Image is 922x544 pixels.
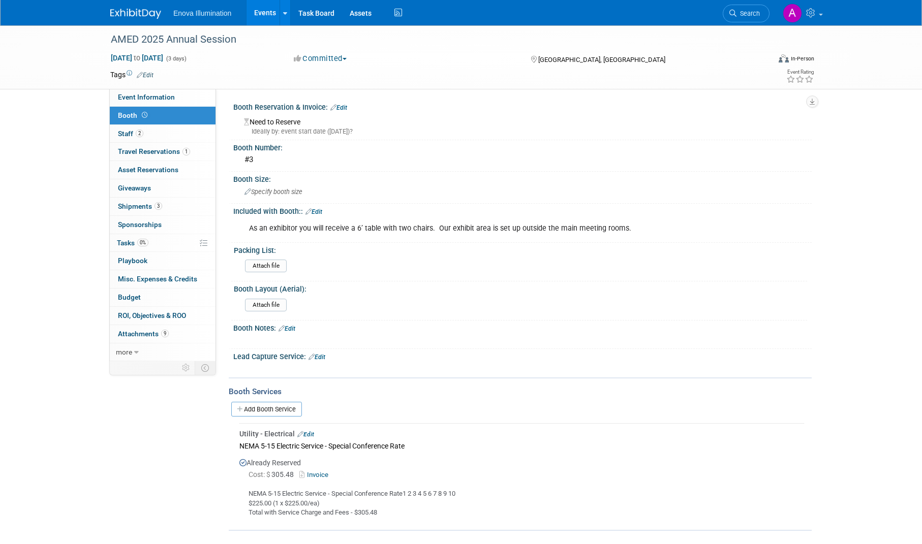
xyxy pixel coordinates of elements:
span: Budget [118,293,141,301]
button: Committed [290,53,351,64]
div: Already Reserved [239,453,804,518]
div: Booth Size: [233,172,812,184]
span: 3 [155,202,162,210]
a: Attachments9 [110,325,216,343]
span: Staff [118,130,143,138]
span: [DATE] [DATE] [110,53,164,62]
span: Attachments [118,330,169,338]
div: AMED 2025 Annual Session [107,30,754,49]
div: Event Format [710,53,814,68]
span: to [132,54,142,62]
span: Specify booth size [244,188,302,196]
div: Packing List: [234,243,807,255]
span: Cost: $ [249,470,271,478]
a: ROI, Objectives & ROO [110,307,216,325]
a: Asset Reservations [110,161,216,179]
a: Booth [110,107,216,124]
a: Playbook [110,252,216,270]
td: Tags [110,70,153,80]
span: Shipments [118,202,162,210]
span: Misc. Expenses & Credits [118,275,197,283]
a: Invoice [299,471,332,478]
img: Format-Inperson.png [779,54,789,62]
span: Booth not reserved yet [140,111,149,119]
div: Ideally by: event start date ([DATE])? [244,127,804,136]
a: Staff2 [110,125,216,143]
a: Travel Reservations1 [110,143,216,161]
div: Event Rating [786,70,814,75]
span: more [116,348,132,356]
a: more [110,343,216,361]
a: Tasks0% [110,234,216,252]
div: Booth Layout (Aerial): [234,281,807,294]
div: Booth Reservation & Invoice: [233,100,812,113]
a: Edit [137,72,153,79]
a: Edit [305,208,322,215]
a: Edit [330,104,347,111]
div: Booth Number: [233,140,812,153]
span: Playbook [118,257,147,265]
a: Edit [297,431,314,438]
span: 9 [161,330,169,337]
span: Tasks [117,239,148,247]
a: Edit [279,325,295,332]
span: 305.48 [249,470,298,478]
span: ROI, Objectives & ROO [118,311,186,319]
div: NEMA 5-15 Electric Service - Special Conference Rate1 2 3 4 5 6 7 8 9 10 $225.00 (1 x $225.00/ea)... [239,481,804,518]
span: Giveaways [118,184,151,192]
span: 0% [137,239,148,246]
a: Edit [309,354,325,361]
span: [GEOGRAPHIC_DATA], [GEOGRAPHIC_DATA] [538,56,665,63]
span: Search [736,10,760,17]
div: Lead Capture Service: [233,349,812,362]
a: Budget [110,289,216,306]
span: Asset Reservations [118,166,178,174]
td: Personalize Event Tab Strip [177,361,195,374]
td: Toggle Event Tabs [195,361,216,374]
div: In-Person [790,55,814,62]
a: Misc. Expenses & Credits [110,270,216,288]
a: Shipments3 [110,198,216,215]
span: 1 [182,148,190,155]
span: Sponsorships [118,220,162,229]
img: ExhibitDay [110,9,161,19]
span: Travel Reservations [118,147,190,155]
span: (3 days) [165,55,187,62]
div: NEMA 5-15 Electric Service - Special Conference Rate [239,439,804,453]
span: Enova Illumination [173,9,231,17]
a: Add Booth Service [231,402,302,417]
div: As an exhibitor you will receive a 6’ table with two chairs. Our exhibit area is set up outside t... [242,218,700,239]
div: Included with Booth:: [233,204,812,217]
span: Booth [118,111,149,119]
span: 2 [136,130,143,137]
div: Booth Services [229,386,812,397]
div: Booth Notes: [233,321,812,334]
a: Event Information [110,88,216,106]
div: Need to Reserve [241,114,804,136]
a: Search [723,5,770,22]
span: Event Information [118,93,175,101]
div: #3 [241,152,804,168]
div: Utility - Electrical [239,429,804,439]
img: Abby Nelson [783,4,802,23]
a: Giveaways [110,179,216,197]
a: Sponsorships [110,216,216,234]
